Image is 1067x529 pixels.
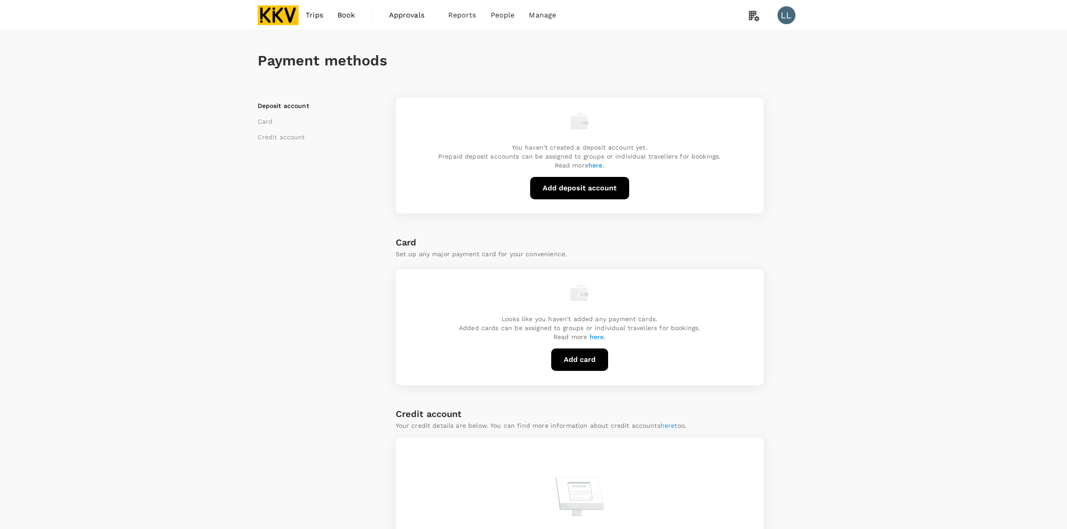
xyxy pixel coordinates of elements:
h1: Payment methods [258,52,810,69]
h6: Credit account [396,407,462,421]
h6: Card [396,235,764,249]
a: here [661,422,675,429]
button: Add card [551,348,608,371]
button: Add deposit account [530,177,629,199]
span: Trips [306,10,323,21]
li: Credit account [258,133,370,142]
span: Reports [448,10,476,21]
p: Set up any major payment card for your convenience. [396,249,764,258]
div: LL [778,6,795,24]
p: Looks like you haven't added any payment cards. Added cards can be assigned to groups or individu... [459,314,700,341]
span: Manage [529,10,556,21]
p: You haven't created a deposit account yet. Prepaid deposit accounts can be assigned to groups or ... [438,143,721,170]
a: here [590,333,604,340]
img: KKV Supply Chain Sdn Bhd [258,5,299,25]
span: People [491,10,515,21]
span: Approvals [389,10,434,21]
img: empty [570,284,588,301]
span: Book [337,10,355,21]
a: here [588,162,603,169]
li: Deposit account [258,101,370,110]
img: empty [570,112,588,130]
li: Card [258,117,370,126]
p: Your credit details are below. You can find more information about credit accounts too. [396,421,687,430]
